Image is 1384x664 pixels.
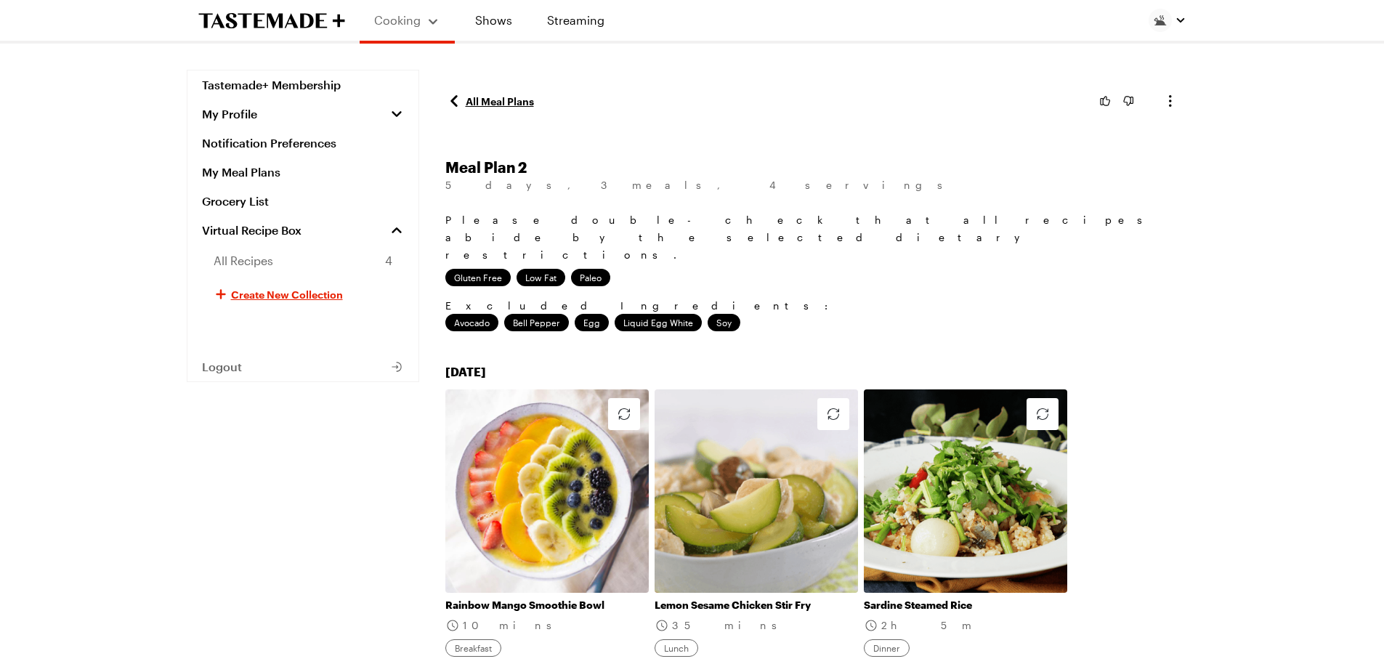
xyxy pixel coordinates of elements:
[187,129,418,158] a: Notification Preferences
[454,272,502,283] span: gluten free
[231,287,343,301] span: Create New Collection
[187,70,418,100] a: Tastemade+ Membership
[445,179,958,191] span: 5 days , 3 meals , 4 servings
[655,599,858,612] a: Lemon Sesame Chicken Stir Fry
[445,92,534,110] a: All Meal Plans
[1120,93,1137,109] button: down vote button
[445,299,835,312] span: Excluded Ingredients:
[187,158,418,187] a: My Meal Plans
[864,599,1067,612] a: Sardine Steamed Rice
[513,317,560,328] span: Bell pepper
[198,12,345,29] a: To Tastemade Home Page
[202,223,302,238] span: Virtual Recipe Box
[187,187,418,216] a: Grocery List
[374,6,440,35] button: Cooking
[454,317,490,328] span: Avocado
[1149,9,1186,32] button: Profile picture
[187,352,418,381] button: Logout
[580,272,602,283] span: paleo
[1149,9,1172,32] img: Profile picture
[374,13,421,27] span: Cooking
[187,100,418,129] button: My Profile
[716,317,732,328] span: Soy
[525,272,557,283] span: low fat
[1096,93,1114,109] button: up vote button
[445,365,486,378] span: [DATE]
[187,245,418,277] a: All Recipes4
[623,317,693,328] span: Liquid egg white
[187,216,418,245] a: Virtual Recipe Box
[187,277,418,312] button: Create New Collection
[445,599,649,612] a: Rainbow Mango Smoothie Bowl
[445,158,1198,176] h1: Meal Plan 2
[202,107,257,121] span: My Profile
[385,252,392,270] span: 4
[583,317,600,328] span: Egg
[214,252,273,270] span: All Recipes
[445,214,1158,261] span: Please double-check that all recipes abide by the selected dietary restrictions.
[202,360,242,374] span: Logout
